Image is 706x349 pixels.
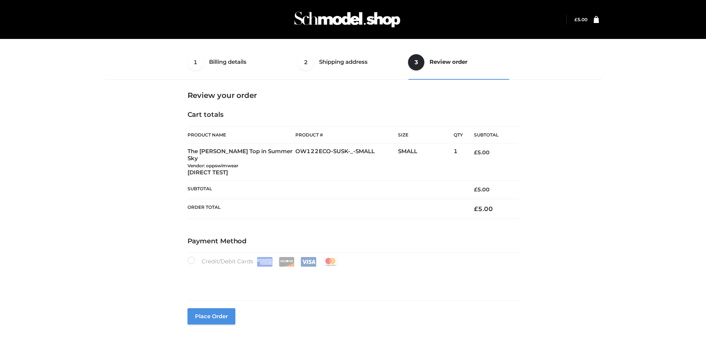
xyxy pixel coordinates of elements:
h4: Payment Method [188,237,519,246]
img: Mastercard [322,257,338,267]
small: Vendor: oppswimwear [188,163,238,168]
th: Order Total [188,199,463,218]
td: The [PERSON_NAME] Top in Summer Sky [DIRECT TEST] [188,144,296,181]
h4: Cart totals [188,111,519,119]
th: Product # [295,126,398,144]
a: £5.00 [574,17,587,22]
span: £ [474,186,477,193]
td: 1 [454,144,463,181]
img: Amex [257,257,273,267]
td: OW122ECO-SUSK-_-SMALL [295,144,398,181]
th: Qty [454,126,463,144]
span: £ [474,205,478,213]
th: Size [398,127,450,144]
button: Place order [188,308,235,325]
th: Subtotal [188,181,463,199]
bdi: 5.00 [474,186,490,193]
label: Credit/Debit Cards [188,257,339,267]
th: Product Name [188,126,296,144]
span: £ [574,17,577,22]
bdi: 5.00 [474,205,493,213]
img: Schmodel Admin 964 [292,5,403,34]
th: Subtotal [463,127,518,144]
span: £ [474,149,477,156]
td: SMALL [398,144,454,181]
bdi: 5.00 [474,149,490,156]
iframe: Secure payment input frame [186,265,517,292]
img: Visa [301,257,316,267]
img: Discover [279,257,295,267]
h3: Review your order [188,91,519,100]
bdi: 5.00 [574,17,587,22]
